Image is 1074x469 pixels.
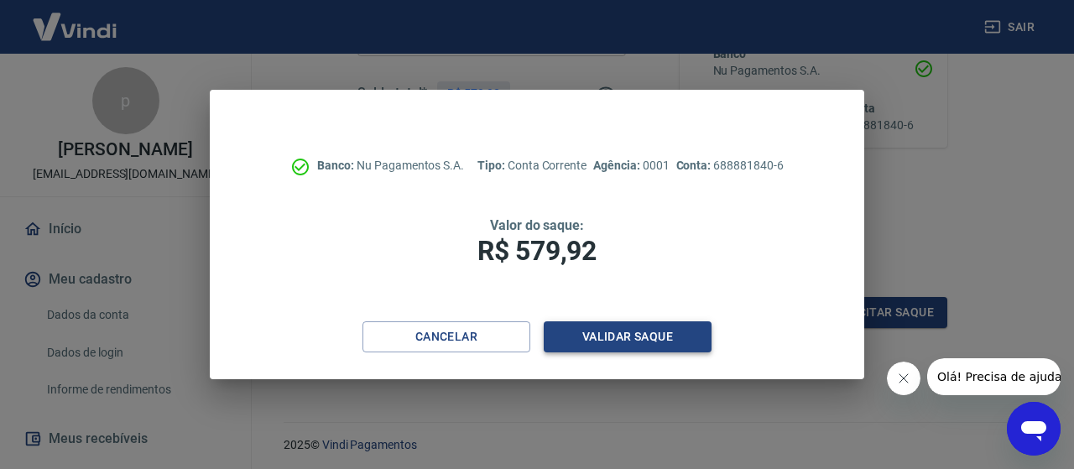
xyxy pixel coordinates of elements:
[676,159,714,172] span: Conta:
[477,157,587,175] p: Conta Corrente
[10,12,141,25] span: Olá! Precisa de ajuda?
[490,217,584,233] span: Valor do saque:
[477,159,508,172] span: Tipo:
[1007,402,1061,456] iframe: Botão para abrir a janela de mensagens
[317,157,464,175] p: Nu Pagamentos S.A.
[927,358,1061,395] iframe: Mensagem da empresa
[317,159,357,172] span: Banco:
[593,159,643,172] span: Agência:
[676,157,784,175] p: 688881840-6
[477,235,597,267] span: R$ 579,92
[887,362,920,395] iframe: Fechar mensagem
[362,321,530,352] button: Cancelar
[544,321,712,352] button: Validar saque
[593,157,669,175] p: 0001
